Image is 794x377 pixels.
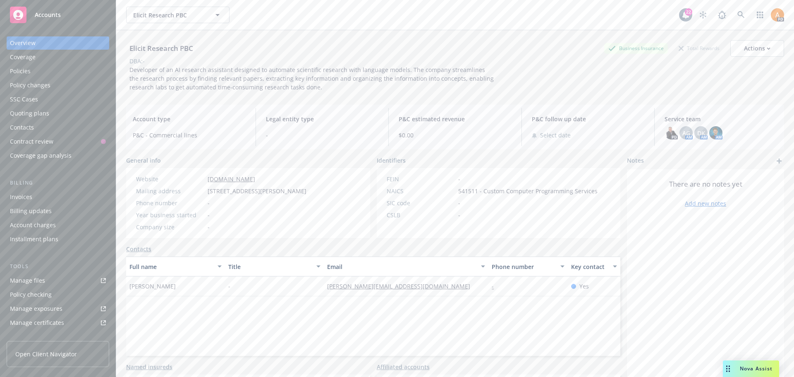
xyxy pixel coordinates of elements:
div: SIC code [387,199,455,207]
a: Policies [7,65,109,78]
span: Developer of an AI research assistant designed to automate scientific research with language mode... [129,66,495,91]
div: Mailing address [136,187,204,195]
div: 22 [685,8,692,16]
a: Search [733,7,749,23]
button: Email [324,257,488,276]
div: Manage certificates [10,316,64,329]
div: Tools [7,262,109,271]
span: Accounts [35,12,61,18]
span: General info [126,156,161,165]
span: Service team [665,115,777,123]
div: CSLB [387,211,455,219]
div: Actions [744,41,770,56]
span: P&C follow up date [532,115,645,123]
a: Invoices [7,190,109,204]
div: Policies [10,65,31,78]
div: Contacts [10,121,34,134]
div: Coverage [10,50,36,64]
a: - [492,282,500,290]
a: [DOMAIN_NAME] [208,175,255,183]
button: Actions [730,40,784,57]
a: Manage certificates [7,316,109,329]
div: Manage BORs [10,330,49,343]
a: Manage BORs [7,330,109,343]
a: Contract review [7,135,109,148]
span: - [458,211,460,219]
button: Phone number [488,257,567,276]
span: Manage exposures [7,302,109,315]
div: Phone number [136,199,204,207]
span: - [228,282,230,291]
span: Nova Assist [740,365,772,372]
div: Policy checking [10,288,52,301]
span: P&C estimated revenue [399,115,512,123]
div: Billing updates [10,204,52,218]
span: Elicit Research PBC [133,11,205,19]
span: Legal entity type [266,115,379,123]
span: - [458,199,460,207]
div: Title [228,262,311,271]
div: Quoting plans [10,107,49,120]
span: - [208,199,210,207]
div: Company size [136,223,204,231]
a: Coverage gap analysis [7,149,109,162]
div: Year business started [136,211,204,219]
button: Elicit Research PBC [126,7,230,23]
span: Open Client Navigator [15,350,77,358]
button: Nova Assist [723,360,779,377]
div: Business Insurance [604,43,668,53]
a: [PERSON_NAME][EMAIL_ADDRESS][DOMAIN_NAME] [327,282,477,290]
span: P&C - Commercial lines [133,131,246,139]
a: Manage files [7,274,109,287]
img: photo [771,8,784,22]
div: Installment plans [10,233,58,246]
div: Manage exposures [10,302,62,315]
span: DK [697,129,705,137]
a: SSC Cases [7,93,109,106]
span: Identifiers [377,156,406,165]
div: NAICS [387,187,455,195]
span: Notes [627,156,644,166]
div: Manage files [10,274,45,287]
div: Policy changes [10,79,50,92]
img: photo [709,126,722,139]
span: - [458,175,460,183]
a: add [774,156,784,166]
button: Full name [126,257,225,276]
span: AG [682,129,690,137]
a: Report a Bug [714,7,730,23]
span: Yes [579,282,589,291]
span: - [266,131,379,139]
a: Stop snowing [695,7,711,23]
span: 541511 - Custom Computer Programming Services [458,187,598,195]
div: Full name [129,262,213,271]
a: Accounts [7,3,109,26]
span: There are no notes yet [669,179,742,189]
a: Policy checking [7,288,109,301]
div: Overview [10,36,36,50]
div: Account charges [10,219,56,232]
a: Contacts [7,121,109,134]
div: Key contact [571,262,608,271]
span: - [208,211,210,219]
div: Contract review [10,135,53,148]
span: $0.00 [399,131,512,139]
div: Billing [7,179,109,187]
div: Elicit Research PBC [126,43,196,54]
div: Phone number [492,262,555,271]
button: Title [225,257,324,276]
a: Policy changes [7,79,109,92]
a: Quoting plans [7,107,109,120]
a: Account charges [7,219,109,232]
div: DBA: - [129,57,145,65]
span: Select date [540,131,571,139]
div: SSC Cases [10,93,38,106]
div: Invoices [10,190,32,204]
a: Add new notes [685,199,726,208]
img: photo [665,126,678,139]
div: Coverage gap analysis [10,149,72,162]
span: [STREET_ADDRESS][PERSON_NAME] [208,187,306,195]
a: Affiliated accounts [377,363,430,371]
div: Website [136,175,204,183]
span: [PERSON_NAME] [129,282,176,291]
